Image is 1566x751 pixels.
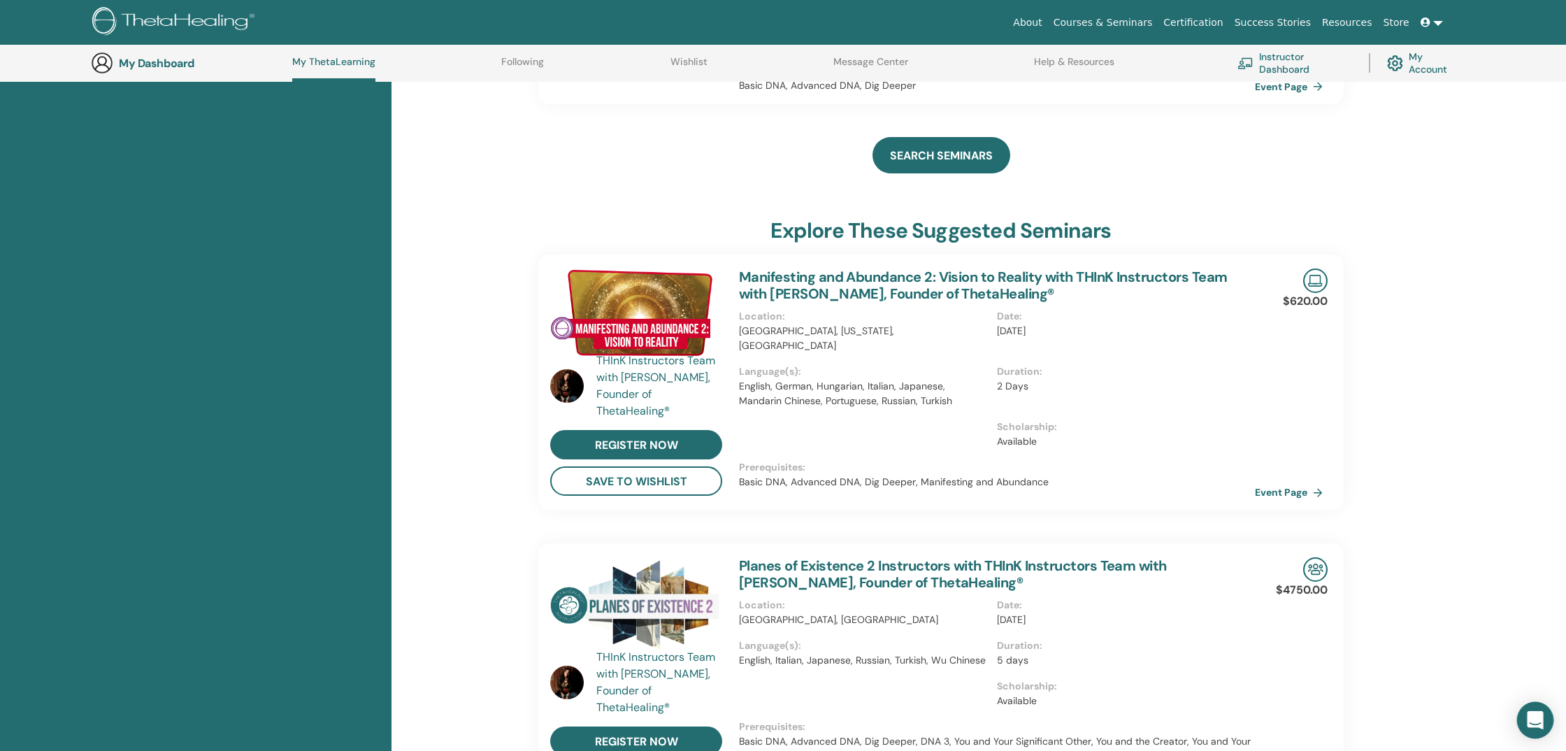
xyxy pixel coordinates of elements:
a: register now [550,430,722,459]
a: THInK Instructors Team with [PERSON_NAME], Founder of ThetaHealing® [596,352,726,420]
img: chalkboard-teacher.svg [1237,57,1253,69]
a: Event Page [1255,76,1328,97]
p: Date : [997,598,1247,613]
span: register now [595,734,678,749]
p: Prerequisites : [739,460,1255,475]
h3: explore these suggested seminars [770,218,1111,243]
a: Resources [1316,10,1378,36]
p: Language(s) : [739,638,989,653]
img: Live Online Seminar [1303,269,1328,293]
p: [GEOGRAPHIC_DATA], [US_STATE], [GEOGRAPHIC_DATA] [739,324,989,353]
img: default.jpg [550,369,584,403]
a: Following [501,56,544,78]
a: Event Page [1255,482,1328,503]
a: THInK Instructors Team with [PERSON_NAME], Founder of ThetaHealing® [596,649,726,716]
p: Scholarship : [997,420,1247,434]
a: Store [1378,10,1415,36]
img: generic-user-icon.jpg [91,52,113,74]
a: Wishlist [670,56,707,78]
a: Help & Resources [1034,56,1114,78]
p: English, Italian, Japanese, Russian, Turkish, Wu Chinese [739,653,989,668]
p: Basic DNA, Advanced DNA, Dig Deeper, Manifesting and Abundance [739,475,1255,489]
img: default.jpg [550,666,584,699]
p: Location : [739,598,989,613]
a: Instructor Dashboard [1237,48,1352,78]
a: SEARCH SEMINARS [872,137,1010,173]
img: Manifesting and Abundance 2: Vision to Reality [550,269,722,357]
p: $4750.00 [1276,582,1328,599]
p: English, German, Hungarian, Italian, Japanese, Mandarin Chinese, Portuguese, Russian, Turkish [739,379,989,408]
p: [GEOGRAPHIC_DATA], [GEOGRAPHIC_DATA] [739,613,989,627]
img: Planes of Existence 2 Instructors [550,557,722,653]
img: cog.svg [1387,52,1403,75]
p: 5 days [997,653,1247,668]
p: [DATE] [997,613,1247,627]
p: Scholarship : [997,679,1247,694]
a: Success Stories [1229,10,1316,36]
p: [DATE] [997,324,1247,338]
a: My Account [1387,48,1461,78]
span: register now [595,438,678,452]
a: Message Center [833,56,908,78]
p: Language(s) : [739,364,989,379]
p: $620.00 [1283,293,1328,310]
span: SEARCH SEMINARS [890,148,993,163]
a: Certification [1158,10,1228,36]
h3: My Dashboard [119,57,259,70]
p: Available [997,434,1247,449]
p: Basic DNA, Advanced DNA, Dig Deeper [739,78,1255,93]
p: Prerequisites : [739,720,1255,734]
button: save to wishlist [550,466,722,496]
a: My ThetaLearning [292,56,375,82]
a: About [1007,10,1047,36]
img: In-Person Seminar [1303,557,1328,582]
p: Location : [739,309,989,324]
p: Duration : [997,638,1247,653]
a: Planes of Existence 2 Instructors with THInK Instructors Team with [PERSON_NAME], Founder of Thet... [739,557,1167,592]
p: Duration : [997,364,1247,379]
a: Manifesting and Abundance 2: Vision to Reality with THInK Instructors Team with [PERSON_NAME], Fo... [739,268,1227,303]
a: Courses & Seminars [1048,10,1158,36]
img: logo.png [92,7,259,38]
div: Open Intercom Messenger [1517,702,1554,739]
p: 2 Days [997,379,1247,394]
p: Available [997,694,1247,708]
p: Date : [997,309,1247,324]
